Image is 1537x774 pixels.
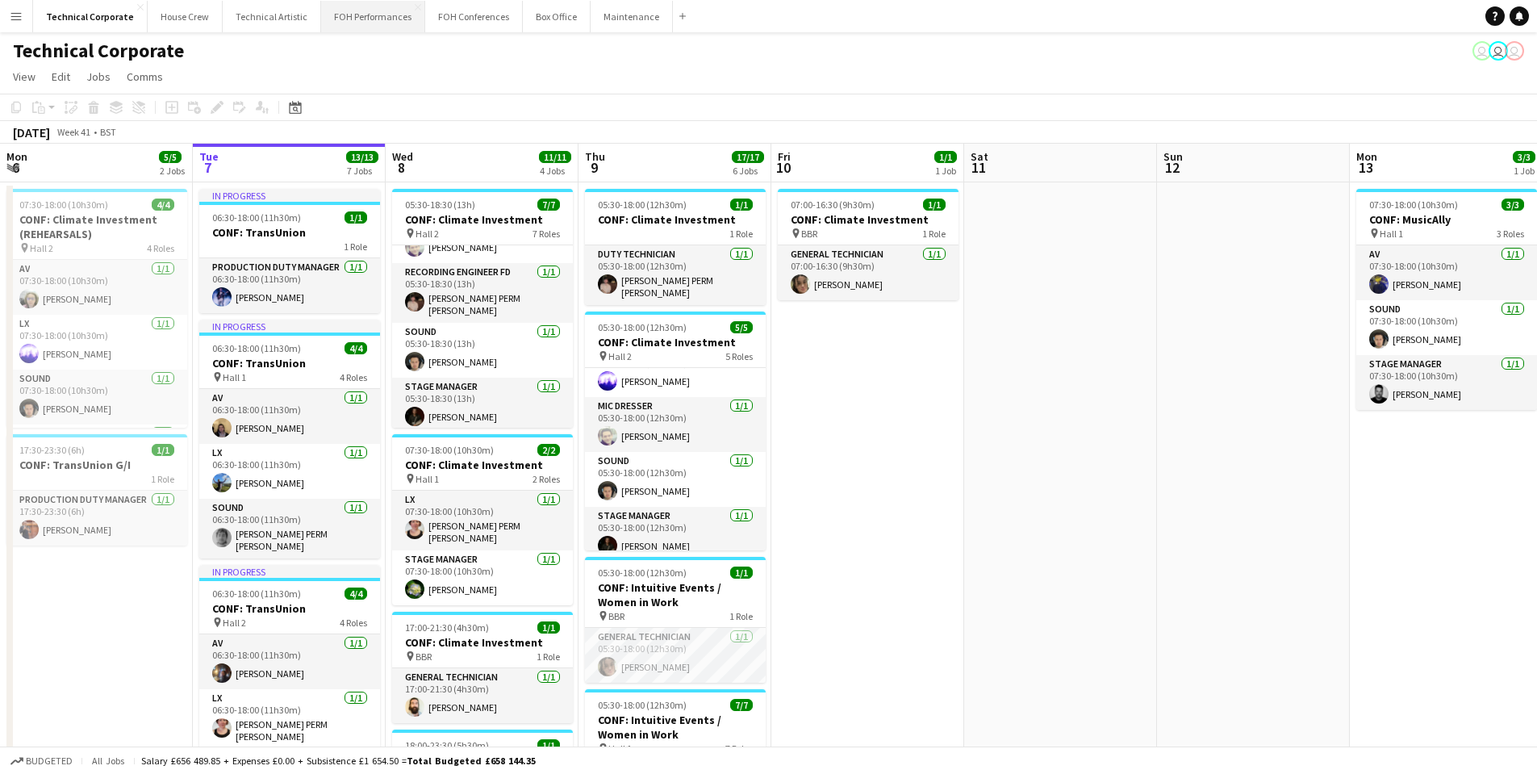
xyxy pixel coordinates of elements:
[523,1,591,32] button: Box Office
[608,743,632,755] span: Hall 1
[585,452,766,507] app-card-role: Sound1/105:30-18:00 (12h30m)[PERSON_NAME]
[1505,41,1524,61] app-user-avatar: Liveforce Admin
[598,567,687,579] span: 05:30-18:00 (12h30m)
[33,1,148,32] button: Technical Corporate
[392,635,573,650] h3: CONF: Climate Investment
[212,342,301,354] span: 06:30-18:00 (11h30m)
[30,242,53,254] span: Hall 2
[801,228,817,240] span: BBR
[160,165,185,177] div: 2 Jobs
[540,165,570,177] div: 4 Jobs
[1356,245,1537,300] app-card-role: AV1/107:30-18:00 (10h30m)[PERSON_NAME]
[199,225,380,240] h3: CONF: TransUnion
[212,211,301,224] span: 06:30-18:00 (11h30m)
[585,342,766,397] app-card-role: LX1/105:30-18:00 (12h30m)[PERSON_NAME]
[6,315,187,370] app-card-role: LX1/107:30-18:00 (10h30m)[PERSON_NAME]
[199,149,219,164] span: Tue
[968,158,988,177] span: 11
[199,444,380,499] app-card-role: LX1/106:30-18:00 (11h30m)[PERSON_NAME]
[19,444,85,456] span: 17:30-23:30 (6h)
[923,199,946,211] span: 1/1
[1472,41,1492,61] app-user-avatar: Liveforce Admin
[585,189,766,305] app-job-card: 05:30-18:00 (12h30m)1/1CONF: Climate Investment1 RoleDuty Technician1/105:30-18:00 (12h30m)[PERSO...
[6,434,187,546] app-job-card: 17:30-23:30 (6h)1/1CONF: TransUnion G/I1 RoleProduction Duty Manager1/117:30-23:30 (6h)[PERSON_NAME]
[6,149,27,164] span: Mon
[539,151,571,163] span: 11/11
[199,189,380,313] app-job-card: In progress06:30-18:00 (11h30m)1/1CONF: TransUnion1 RoleProduction Duty Manager1/106:30-18:00 (11...
[159,151,182,163] span: 5/5
[1356,300,1537,355] app-card-role: Sound1/107:30-18:00 (10h30m)[PERSON_NAME]
[425,1,523,32] button: FOH Conferences
[212,588,301,600] span: 06:30-18:00 (11h30m)
[141,755,536,767] div: Salary £656 489.85 + Expenses £0.00 + Subsistence £1 654.50 =
[392,378,573,433] app-card-role: Stage Manager1/105:30-18:30 (13h)[PERSON_NAME]
[52,69,70,84] span: Edit
[585,580,766,609] h3: CONF: Intuitive Events / Women in Work
[730,321,753,333] span: 5/5
[392,263,573,323] app-card-role: Recording Engineer FD1/105:30-18:30 (13h)[PERSON_NAME] PERM [PERSON_NAME]
[392,668,573,723] app-card-role: General Technician1/117:00-21:30 (4h30m)[PERSON_NAME]
[345,211,367,224] span: 1/1
[725,350,753,362] span: 5 Roles
[533,228,560,240] span: 7 Roles
[1369,199,1458,211] span: 07:30-18:00 (10h30m)
[45,66,77,87] a: Edit
[537,621,560,634] span: 1/1
[6,260,187,315] app-card-role: AV1/107:30-18:00 (10h30m)[PERSON_NAME]
[392,149,413,164] span: Wed
[340,371,367,383] span: 4 Roles
[13,39,184,63] h1: Technical Corporate
[778,189,959,300] app-job-card: 07:00-16:30 (9h30m)1/1CONF: Climate Investment BBR1 RoleGeneral Technician1/107:00-16:30 (9h30m)[...
[405,444,494,456] span: 07:30-18:00 (10h30m)
[1356,189,1537,410] app-job-card: 07:30-18:00 (10h30m)3/3CONF: MusicAlly Hall 13 RolesAV1/107:30-18:00 (10h30m)[PERSON_NAME]Sound1/...
[148,1,223,32] button: House Crew
[537,739,560,751] span: 1/1
[585,212,766,227] h3: CONF: Climate Investment
[585,557,766,683] app-job-card: 05:30-18:00 (12h30m)1/1CONF: Intuitive Events / Women in Work BBR1 RoleGeneral Technician1/105:30...
[416,473,439,485] span: Hall 1
[405,739,489,751] span: 18:00-23:30 (5h30m)
[598,321,687,333] span: 05:30-18:00 (12h30m)
[1497,228,1524,240] span: 3 Roles
[778,212,959,227] h3: CONF: Climate Investment
[6,189,187,428] app-job-card: 07:30-18:00 (10h30m)4/4CONF: Climate Investment (REHEARSALS) Hall 24 RolesAV1/107:30-18:00 (10h30...
[6,370,187,425] app-card-role: Sound1/107:30-18:00 (10h30m)[PERSON_NAME]
[152,199,174,211] span: 4/4
[1356,149,1377,164] span: Mon
[1513,151,1535,163] span: 3/3
[151,473,174,485] span: 1 Role
[1489,41,1508,61] app-user-avatar: Liveforce Admin
[775,158,791,177] span: 10
[730,199,753,211] span: 1/1
[199,258,380,313] app-card-role: Production Duty Manager1/106:30-18:00 (11h30m)[PERSON_NAME]
[223,617,246,629] span: Hall 2
[390,158,413,177] span: 8
[392,612,573,723] app-job-card: 17:00-21:30 (4h30m)1/1CONF: Climate Investment BBR1 RoleGeneral Technician1/117:00-21:30 (4h30m)[...
[1514,165,1535,177] div: 1 Job
[6,425,187,479] app-card-role: Stage Manager1/1
[199,189,380,202] div: In progress
[100,126,116,138] div: BST
[199,320,380,559] app-job-card: In progress06:30-18:00 (11h30m)4/4CONF: TransUnion Hall 14 RolesAV1/106:30-18:00 (11h30m)[PERSON_...
[585,149,605,164] span: Thu
[934,151,957,163] span: 1/1
[147,242,174,254] span: 4 Roles
[732,151,764,163] span: 17/17
[392,212,573,227] h3: CONF: Climate Investment
[730,699,753,711] span: 7/7
[585,507,766,562] app-card-role: Stage Manager1/105:30-18:00 (12h30m)[PERSON_NAME]
[340,617,367,629] span: 4 Roles
[86,69,111,84] span: Jobs
[26,755,73,767] span: Budgeted
[598,699,687,711] span: 05:30-18:00 (12h30m)
[392,434,573,605] app-job-card: 07:30-18:00 (10h30m)2/2CONF: Climate Investment Hall 12 RolesLX1/107:30-18:00 (10h30m)[PERSON_NAM...
[127,69,163,84] span: Comms
[199,634,380,689] app-card-role: AV1/106:30-18:00 (11h30m)[PERSON_NAME]
[537,199,560,211] span: 7/7
[199,565,380,578] div: In progress
[392,189,573,428] app-job-card: 05:30-18:30 (13h)7/7CONF: Climate Investment Hall 27 Roles[PERSON_NAME]Mic Dresser1/105:30-18:30 ...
